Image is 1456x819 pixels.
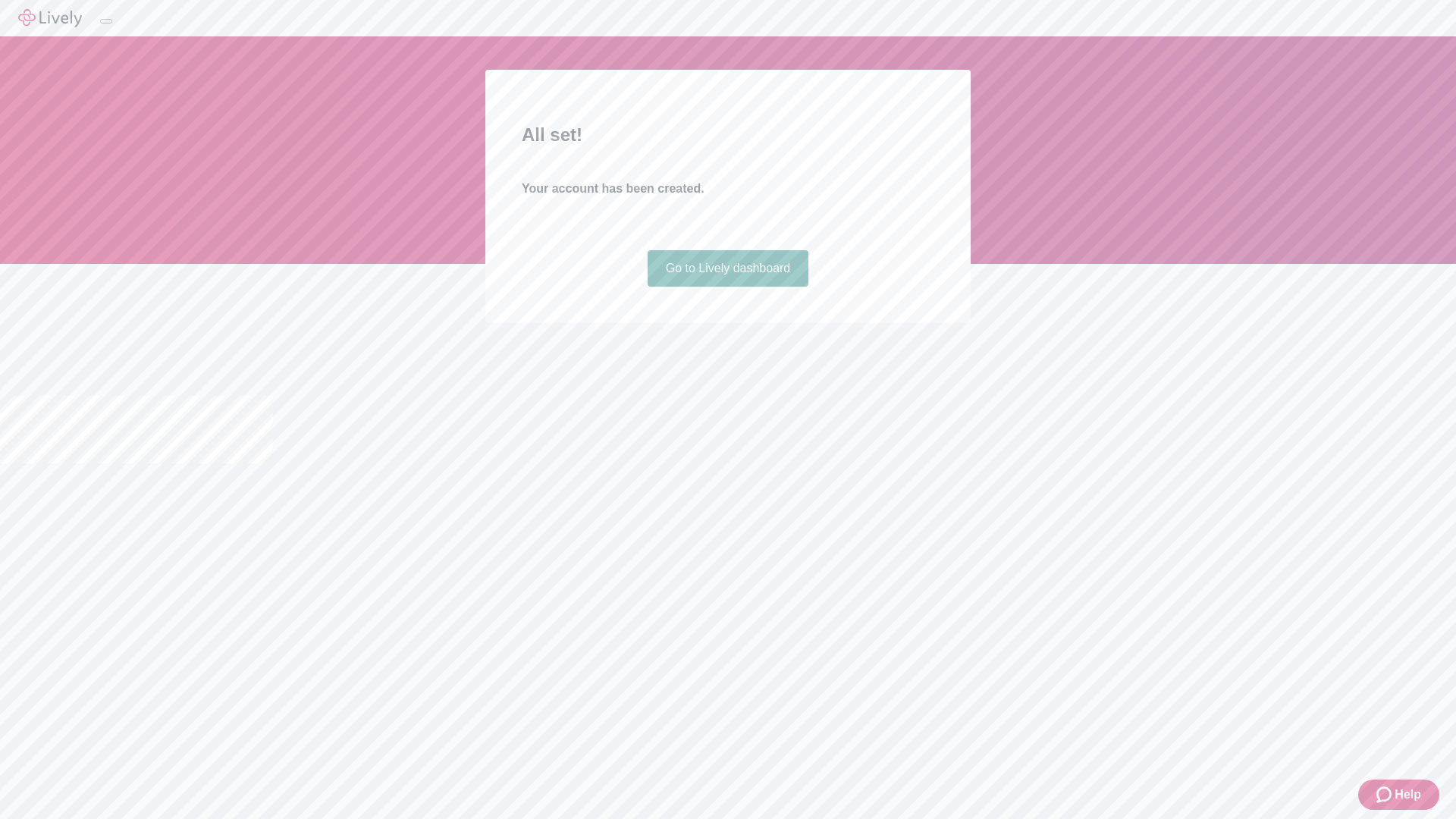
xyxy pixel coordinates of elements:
[18,9,82,27] img: Lively
[100,19,112,24] button: Log out
[1358,780,1439,810] button: Zendesk support iconHelp
[1376,786,1395,804] svg: Zendesk support icon
[1395,786,1421,804] span: Help
[522,121,934,149] h2: All set!
[648,250,809,287] a: Go to Lively dashboard
[522,180,934,198] h4: Your account has been created.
